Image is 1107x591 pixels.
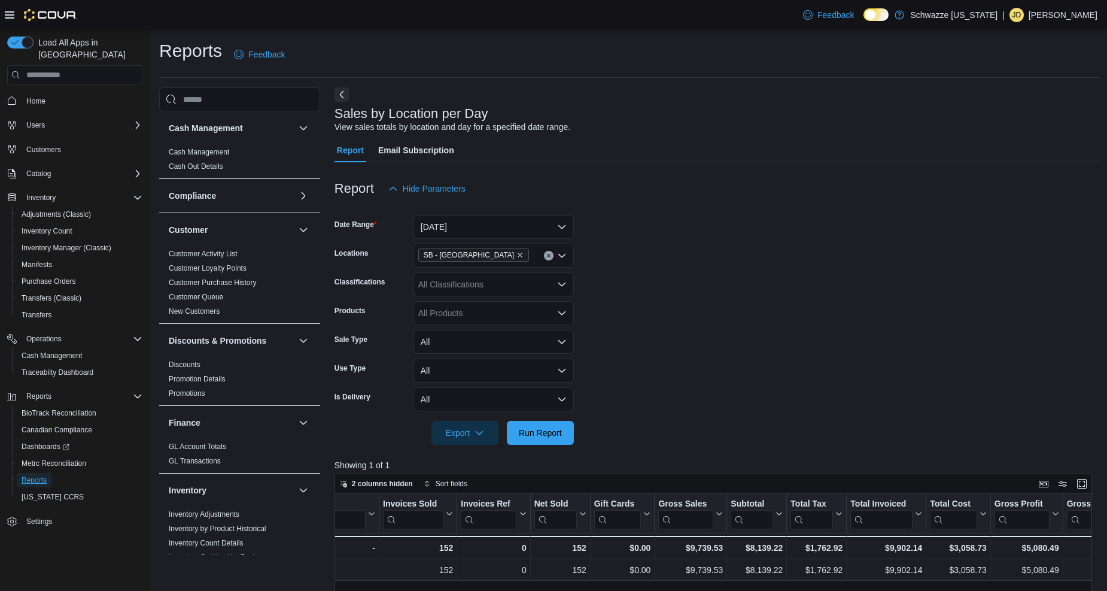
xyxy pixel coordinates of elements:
[594,499,641,510] div: Gift Cards
[22,351,82,360] span: Cash Management
[658,541,723,555] div: $9,739.53
[850,499,922,529] button: Total Invoiced
[169,538,244,548] span: Inventory Count Details
[169,307,220,316] span: New Customers
[424,249,514,261] span: SB - [GEOGRAPHIC_DATA]
[658,499,713,510] div: Gross Sales
[17,490,142,504] span: Washington CCRS
[169,122,243,134] h3: Cash Management
[557,280,567,289] button: Open list of options
[17,274,81,289] a: Purchase Orders
[169,375,226,383] a: Promotion Details
[17,456,142,471] span: Metrc Reconciliation
[169,335,294,347] button: Discounts & Promotions
[17,365,142,380] span: Traceabilty Dashboard
[334,459,1100,471] p: Showing 1 of 1
[384,177,470,201] button: Hide Parameters
[17,274,142,289] span: Purchase Orders
[26,145,61,154] span: Customers
[22,442,69,451] span: Dashboards
[439,421,491,445] span: Export
[169,250,238,258] a: Customer Activity List
[17,456,91,471] a: Metrc Reconciliation
[1002,8,1005,22] p: |
[12,240,147,256] button: Inventory Manager (Classic)
[296,334,311,348] button: Discounts & Promotions
[22,277,76,286] span: Purchase Orders
[334,248,369,258] label: Locations
[169,278,257,287] a: Customer Purchase History
[17,308,142,322] span: Transfers
[22,166,56,181] button: Catalog
[169,417,294,429] button: Finance
[731,499,773,529] div: Subtotal
[169,374,226,384] span: Promotion Details
[169,224,208,236] h3: Customer
[798,3,859,27] a: Feedback
[2,331,147,347] button: Operations
[2,189,147,206] button: Inventory
[22,226,72,236] span: Inventory Count
[930,563,986,578] div: $3,058.73
[413,359,574,383] button: All
[169,360,200,369] span: Discounts
[17,365,98,380] a: Traceabilty Dashboard
[169,224,294,236] button: Customer
[17,406,142,420] span: BioTrack Reconciliation
[461,499,516,510] div: Invoices Ref
[26,392,51,401] span: Reports
[850,499,913,510] div: Total Invoiced
[817,9,854,21] span: Feedback
[169,442,226,451] span: GL Account Totals
[790,499,833,529] div: Total Tax
[169,162,223,171] span: Cash Out Details
[383,499,443,529] div: Invoices Sold
[22,475,47,485] span: Reports
[17,348,87,363] a: Cash Management
[383,499,453,529] button: Invoices Sold
[378,138,454,162] span: Email Subscription
[12,364,147,381] button: Traceabilty Dashboard
[12,422,147,438] button: Canadian Compliance
[334,87,349,102] button: Next
[594,563,651,578] div: $0.00
[413,330,574,354] button: All
[169,484,206,496] h3: Inventory
[296,416,311,430] button: Finance
[296,121,311,135] button: Cash Management
[22,142,142,157] span: Customers
[335,477,418,491] button: 2 columns hidden
[461,541,526,555] div: 0
[26,193,56,202] span: Inventory
[293,499,375,529] button: Date
[337,138,364,162] span: Report
[383,499,443,510] div: Invoices Sold
[658,499,723,529] button: Gross Sales
[544,251,553,260] button: Clear input
[413,387,574,411] button: All
[12,223,147,240] button: Inventory Count
[22,310,51,320] span: Transfers
[534,541,586,555] div: 152
[930,499,977,529] div: Total Cost
[24,9,77,21] img: Cova
[461,499,526,529] button: Invoices Ref
[334,392,370,402] label: Is Delivery
[159,357,320,405] div: Discounts & Promotions
[557,251,567,260] button: Open list of options
[159,247,320,323] div: Customer
[169,389,205,398] a: Promotions
[2,117,147,134] button: Users
[26,169,51,178] span: Catalog
[22,190,60,205] button: Inventory
[334,363,366,373] label: Use Type
[850,499,913,529] div: Total Invoiced
[17,291,86,305] a: Transfers (Classic)
[169,147,229,157] span: Cash Management
[17,291,142,305] span: Transfers (Classic)
[22,459,86,468] span: Metrc Reconciliation
[461,499,516,529] div: Invoices Ref
[293,499,366,510] div: Date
